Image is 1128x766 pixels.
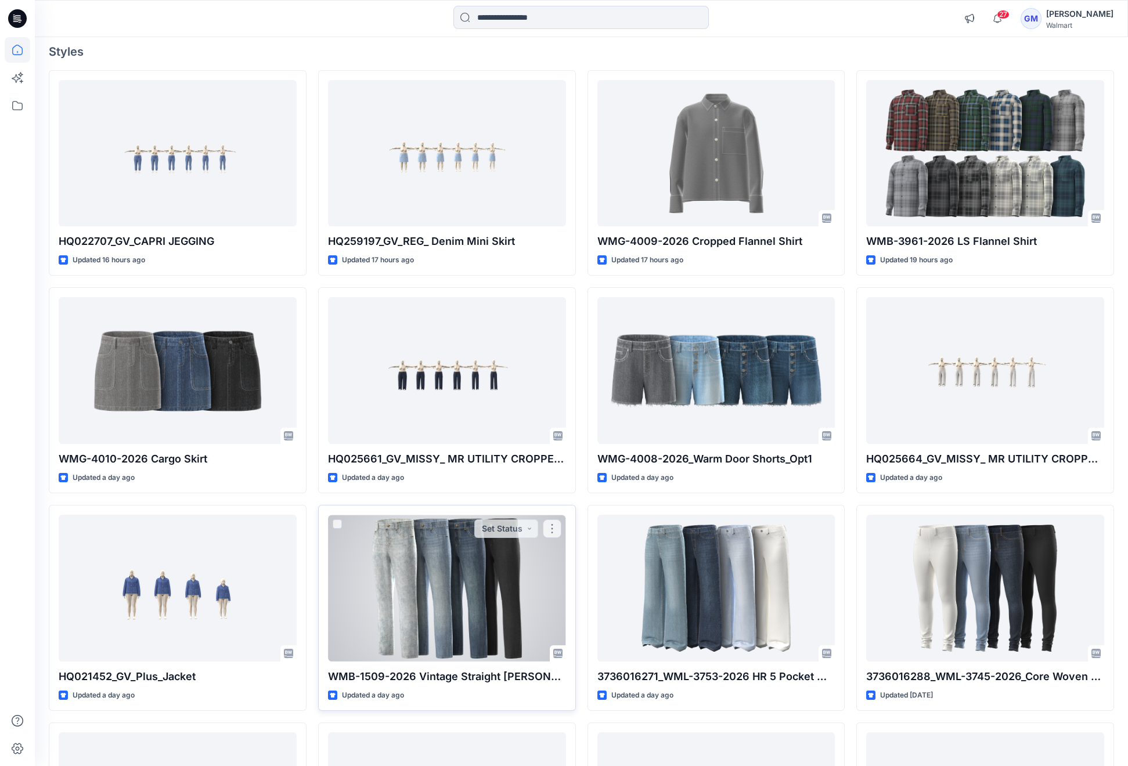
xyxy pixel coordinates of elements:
p: Updated 19 hours ago [880,254,953,266]
p: 3736016271_WML-3753-2026 HR 5 Pocket Wide Leg - Inseam 30 [597,669,835,685]
p: WMG-4008-2026_Warm Door Shorts_Opt1 [597,451,835,467]
p: HQ025661_GV_MISSY_ MR UTILITY CROPPED STRAIGHT LEG [328,451,566,467]
a: WMG-4009-2026 Cropped Flannel Shirt [597,80,835,226]
div: [PERSON_NAME] [1046,7,1113,21]
a: WMB-3961-2026 LS Flannel Shirt [866,80,1104,226]
p: HQ259197_GV_REG_ Denim Mini Skirt [328,233,566,250]
p: Updated 17 hours ago [611,254,683,266]
p: HQ025664_GV_MISSY_ MR UTILITY CROPPED STRAIGHT LEG [866,451,1104,467]
p: Updated 17 hours ago [342,254,414,266]
p: Updated [DATE] [880,689,933,702]
a: WMB-1509-2026 Vintage Straight Jean [328,515,566,661]
p: HQ022707_GV_CAPRI JEGGING [59,233,297,250]
a: HQ025664_GV_MISSY_ MR UTILITY CROPPED STRAIGHT LEG [866,297,1104,443]
a: HQ021452_GV_Plus_Jacket [59,515,297,661]
a: HQ025661_GV_MISSY_ MR UTILITY CROPPED STRAIGHT LEG [328,297,566,443]
p: Updated a day ago [611,689,673,702]
p: WMG-4009-2026 Cropped Flannel Shirt [597,233,835,250]
p: Updated a day ago [611,472,673,484]
a: HQ022707_GV_CAPRI JEGGING [59,80,297,226]
p: Updated a day ago [73,689,135,702]
p: Updated a day ago [342,689,404,702]
h4: Styles [49,45,1114,59]
a: 3736016271_WML-3753-2026 HR 5 Pocket Wide Leg - Inseam 30 [597,515,835,661]
p: Updated 16 hours ago [73,254,145,266]
p: HQ021452_GV_Plus_Jacket [59,669,297,685]
div: GM [1021,8,1041,29]
a: 3736016288_WML-3745-2026_Core Woven Skinny Jegging-Inseam 28.5 [866,515,1104,661]
a: WMG-4010-2026 Cargo Skirt [59,297,297,443]
p: 3736016288_WML-3745-2026_Core Woven Skinny Jegging-Inseam 28.5 [866,669,1104,685]
div: Walmart [1046,21,1113,30]
a: HQ259197_GV_REG_ Denim Mini Skirt [328,80,566,226]
a: WMG-4008-2026_Warm Door Shorts_Opt1 [597,297,835,443]
p: Updated a day ago [73,472,135,484]
p: Updated a day ago [880,472,942,484]
span: 27 [997,10,1010,19]
p: WMG-4010-2026 Cargo Skirt [59,451,297,467]
p: Updated a day ago [342,472,404,484]
p: WMB-1509-2026 Vintage Straight [PERSON_NAME] [328,669,566,685]
p: WMB-3961-2026 LS Flannel Shirt [866,233,1104,250]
